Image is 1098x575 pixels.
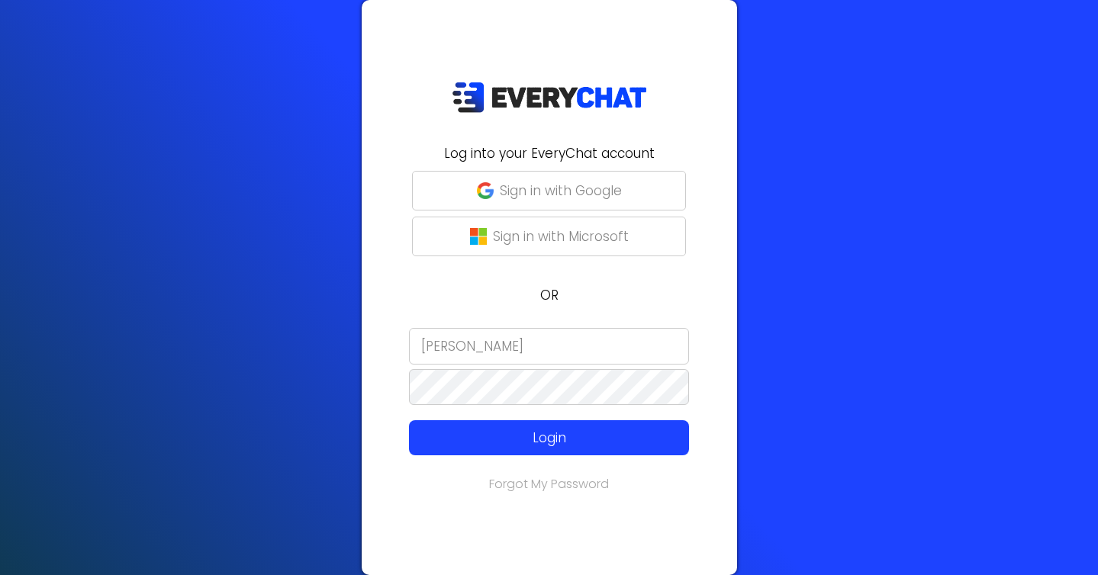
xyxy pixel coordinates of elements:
[489,475,609,493] a: Forgot My Password
[371,285,728,305] p: OR
[412,171,686,210] button: Sign in with Google
[437,428,661,448] p: Login
[409,328,689,365] input: Email
[477,182,494,199] img: google-g.png
[493,226,629,246] p: Sign in with Microsoft
[409,420,689,455] button: Login
[470,228,487,245] img: microsoft-logo.png
[500,181,622,201] p: Sign in with Google
[412,217,686,256] button: Sign in with Microsoft
[371,143,728,163] h2: Log into your EveryChat account
[452,82,647,113] img: EveryChat_logo_dark.png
